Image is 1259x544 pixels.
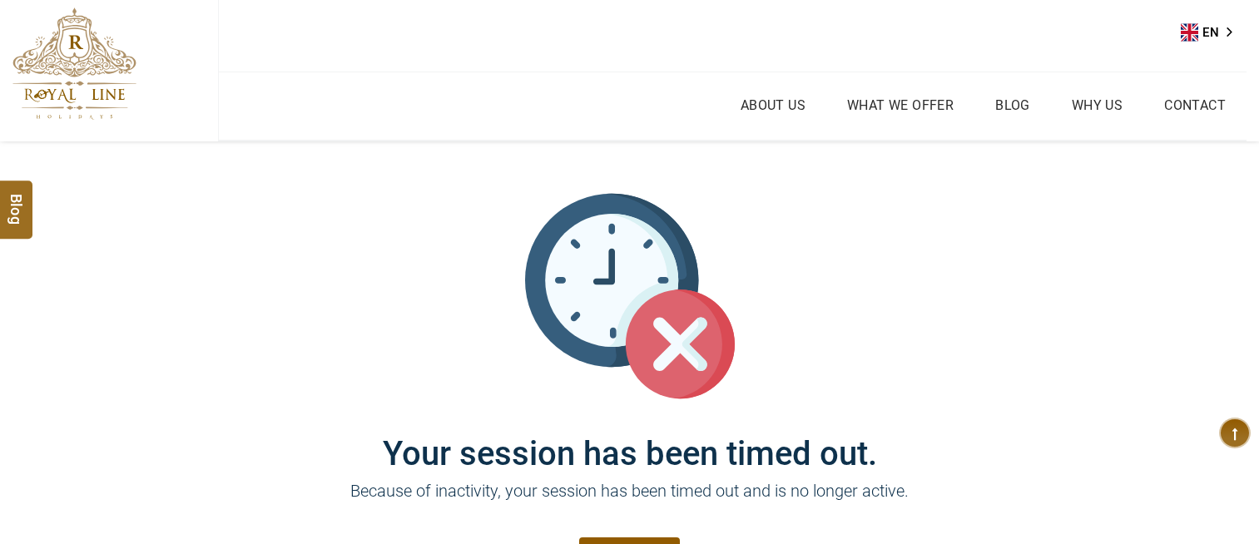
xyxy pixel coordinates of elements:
[12,7,136,120] img: The Royal Line Holidays
[1181,20,1244,45] aside: Language selected: English
[525,191,735,401] img: session_time_out.svg
[843,93,958,117] a: What we Offer
[6,194,27,208] span: Blog
[1181,20,1244,45] div: Language
[131,478,1129,528] p: Because of inactivity, your session has been timed out and is no longer active.
[131,401,1129,473] h1: Your session has been timed out.
[736,93,810,117] a: About Us
[1156,440,1259,519] iframe: chat widget
[1160,93,1230,117] a: Contact
[991,93,1034,117] a: Blog
[1181,20,1244,45] a: EN
[1068,93,1127,117] a: Why Us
